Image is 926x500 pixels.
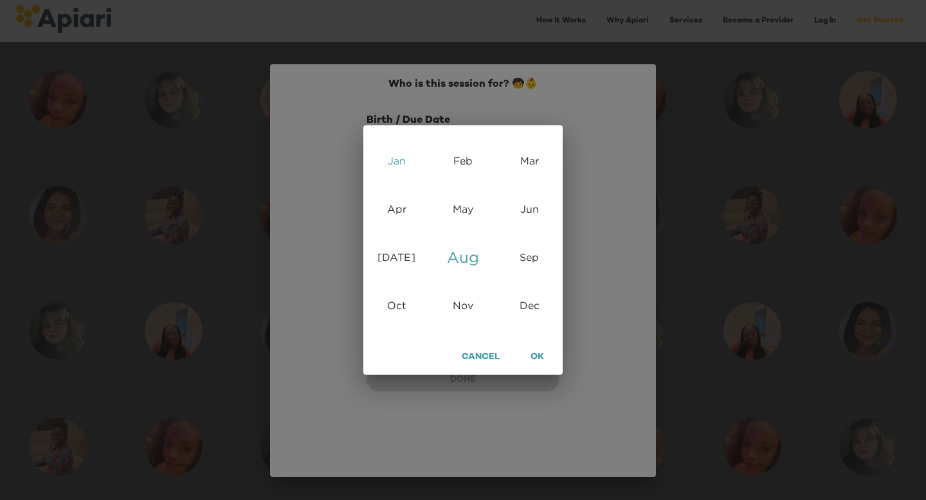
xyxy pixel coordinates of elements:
[363,281,430,330] div: Oct
[363,233,430,281] div: [DATE]
[363,185,430,233] div: Apr
[528,350,546,366] span: OK
[496,137,563,185] div: Mar
[496,233,563,281] div: Sep
[496,185,563,233] div: Jun
[430,185,496,233] div: May
[450,346,511,370] button: Cancel
[430,281,496,330] div: Nov
[363,137,430,185] div: Jan
[462,350,500,366] span: Cancel
[496,281,563,330] div: Dec
[430,137,496,185] div: Feb
[430,233,496,281] div: Aug
[516,346,558,370] button: OK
